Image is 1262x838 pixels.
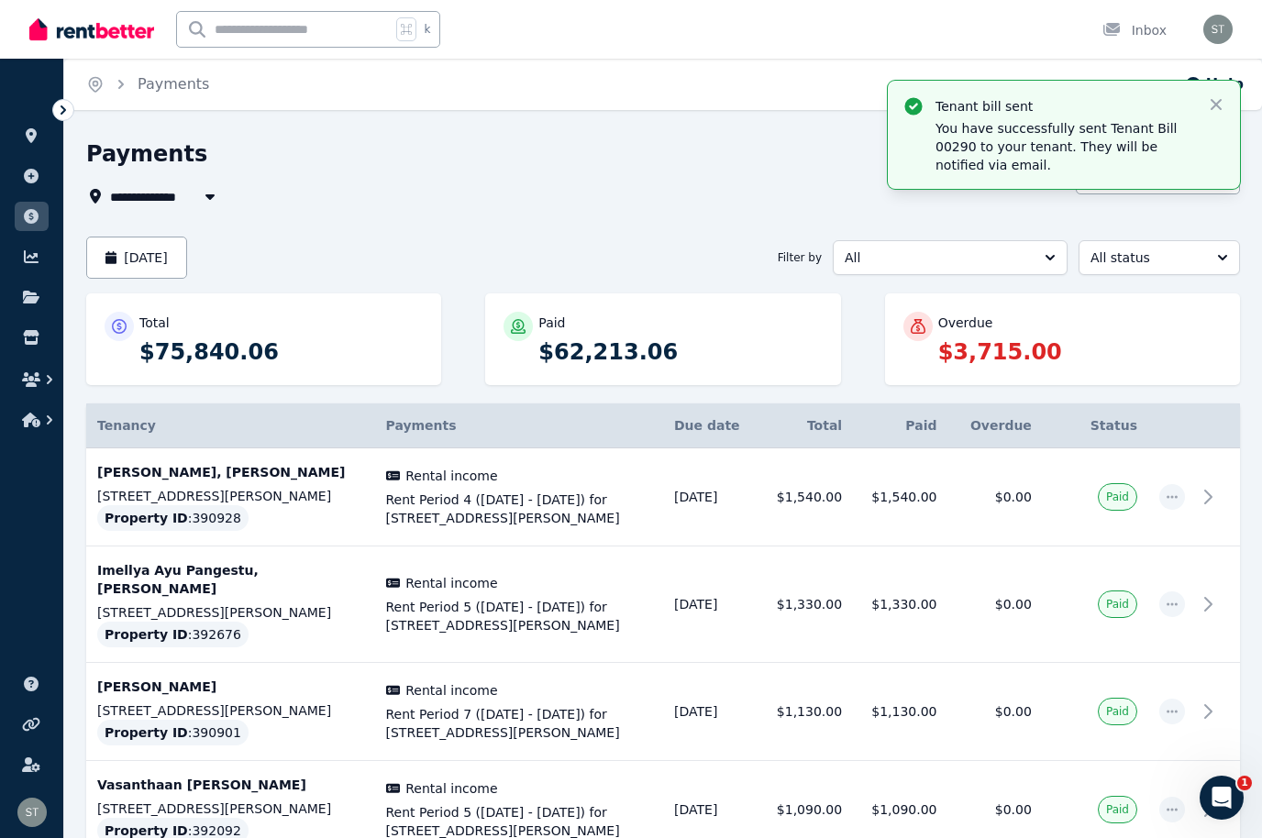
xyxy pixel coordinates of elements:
[995,802,1032,817] span: $0.00
[938,337,1222,367] p: $3,715.00
[97,505,249,531] div: : 390928
[1043,403,1148,448] th: Status
[845,248,1030,267] span: All
[538,314,565,332] p: Paid
[405,467,497,485] span: Rental income
[853,663,947,761] td: $1,130.00
[64,59,231,110] nav: Breadcrumb
[995,704,1032,719] span: $0.00
[86,139,207,169] h1: Payments
[938,314,993,332] p: Overdue
[97,720,249,745] div: : 390901
[1203,15,1233,44] img: Samantha Thomas
[663,448,758,546] td: [DATE]
[138,75,209,93] a: Payments
[105,723,188,742] span: Property ID
[1090,248,1202,267] span: All status
[97,487,364,505] p: [STREET_ADDRESS][PERSON_NAME]
[1237,776,1252,790] span: 1
[97,799,364,818] p: [STREET_ADDRESS][PERSON_NAME]
[935,97,1192,116] p: Tenant bill sent
[97,561,364,598] p: Imellya Ayu Pangestu, [PERSON_NAME]
[386,598,653,634] span: Rent Period 5 ([DATE] - [DATE]) for [STREET_ADDRESS][PERSON_NAME]
[405,574,497,592] span: Rental income
[663,663,758,761] td: [DATE]
[139,337,423,367] p: $75,840.06
[948,403,1043,448] th: Overdue
[386,491,653,527] span: Rent Period 4 ([DATE] - [DATE]) for [STREET_ADDRESS][PERSON_NAME]
[853,546,947,663] td: $1,330.00
[97,701,364,720] p: [STREET_ADDRESS][PERSON_NAME]
[538,337,822,367] p: $62,213.06
[758,448,853,546] td: $1,540.00
[853,403,947,448] th: Paid
[105,509,188,527] span: Property ID
[105,625,188,644] span: Property ID
[29,16,154,43] img: RentBetter
[97,463,364,481] p: [PERSON_NAME], [PERSON_NAME]
[386,705,653,742] span: Rent Period 7 ([DATE] - [DATE]) for [STREET_ADDRESS][PERSON_NAME]
[758,546,853,663] td: $1,330.00
[935,119,1192,174] p: You have successfully sent Tenant Bill 00290 to your tenant. They will be notified via email.
[424,22,430,37] span: k
[97,622,249,647] div: : 392676
[405,681,497,700] span: Rental income
[1106,490,1129,504] span: Paid
[663,403,758,448] th: Due date
[995,490,1032,504] span: $0.00
[663,546,758,663] td: [DATE]
[97,678,364,696] p: [PERSON_NAME]
[1200,776,1244,820] iframe: Intercom live chat
[1106,597,1129,612] span: Paid
[1106,704,1129,719] span: Paid
[758,663,853,761] td: $1,130.00
[1184,73,1244,95] button: Help
[86,237,187,279] button: [DATE]
[995,597,1032,612] span: $0.00
[1079,240,1240,275] button: All status
[97,776,364,794] p: Vasanthaan [PERSON_NAME]
[1106,802,1129,817] span: Paid
[139,314,170,332] p: Total
[778,250,822,265] span: Filter by
[386,418,457,433] span: Payments
[853,448,947,546] td: $1,540.00
[758,403,853,448] th: Total
[86,403,375,448] th: Tenancy
[97,603,364,622] p: [STREET_ADDRESS][PERSON_NAME]
[1102,21,1167,39] div: Inbox
[833,240,1068,275] button: All
[405,779,497,798] span: Rental income
[17,798,47,827] img: Samantha Thomas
